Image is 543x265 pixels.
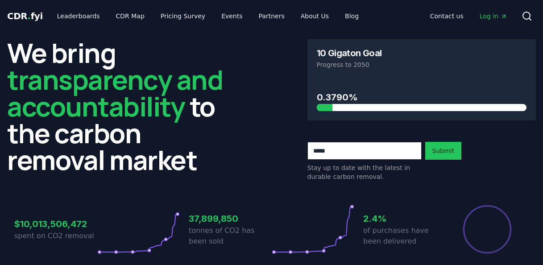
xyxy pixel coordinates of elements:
a: Pricing Survey [153,8,212,24]
p: spent on CO2 removal [14,231,97,241]
span: Log in [480,12,507,21]
button: Submit [425,142,462,160]
a: CDR.fyi [7,10,43,22]
h2: We bring to the carbon removal market [7,39,236,173]
a: Blog [338,8,366,24]
a: Log in [473,8,514,24]
span: . [28,11,31,21]
h3: $10,013,506,472 [14,217,97,231]
p: Progress to 2050 [317,60,527,69]
nav: Main [423,8,514,24]
nav: Main [50,8,366,24]
a: Events [214,8,249,24]
p: Stay up to date with the latest in durable carbon removal. [307,163,422,181]
h3: 0.3790% [317,91,527,104]
span: transparency and accountability [7,61,223,124]
h3: 37,899,850 [189,212,272,225]
p: tonnes of CO2 has been sold [189,225,272,247]
a: About Us [294,8,336,24]
h3: 2.4% [363,212,446,225]
a: Partners [252,8,292,24]
h3: 10 Gigaton Goal [317,49,382,58]
a: Leaderboards [50,8,107,24]
p: of purchases have been delivered [363,225,446,247]
div: Percentage of sales delivered [462,204,512,254]
a: Contact us [423,8,471,24]
a: CDR Map [109,8,152,24]
span: CDR fyi [7,11,43,21]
